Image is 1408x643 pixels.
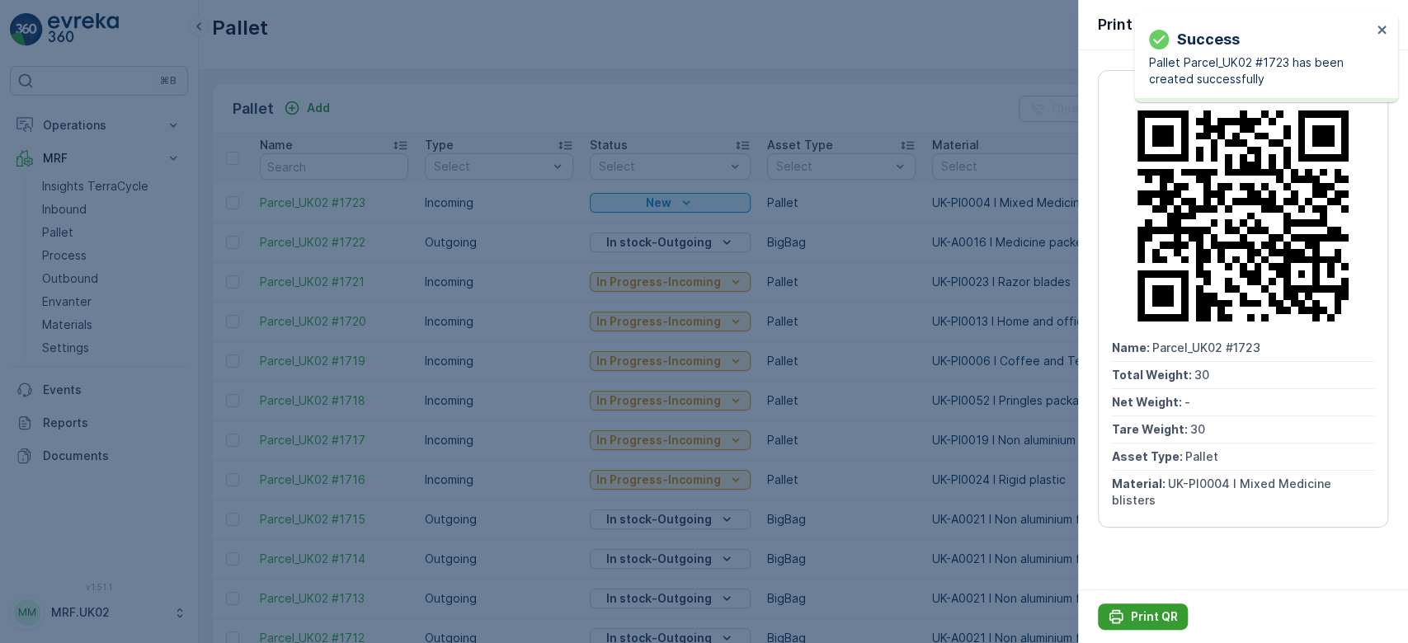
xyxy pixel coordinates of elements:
p: Pallet Parcel_UK02 #1723 has been created successfully [1149,54,1372,87]
p: Success [1177,28,1240,51]
span: 30 [1194,368,1209,382]
span: Tare Weight : [14,352,92,366]
span: Asset Type : [1112,449,1185,463]
span: UK-A0016 I Medicine packets [70,406,238,420]
span: Net Weight : [14,325,87,339]
span: Material : [1112,476,1168,490]
span: 30 [92,352,107,366]
span: - [1184,395,1190,409]
span: Material : [14,406,70,420]
span: Name : [14,270,54,284]
p: Parcel_UK02 #1722 [639,14,765,34]
button: Print QR [1098,603,1188,630]
span: - [87,325,92,339]
span: 30 [97,298,111,312]
span: Pallet [1185,449,1218,463]
span: Total Weight : [14,298,97,312]
span: BigBag [87,379,127,393]
span: UK-PI0004 I Mixed Medicine blisters [1112,476,1335,507]
p: Print QR [1098,13,1156,36]
span: Total Weight : [1112,368,1194,382]
button: close [1377,23,1388,39]
span: Parcel_UK02 #1723 [1152,340,1260,354]
span: Tare Weight : [1112,422,1190,436]
span: 30 [1190,422,1205,436]
span: Parcel_UK02 #1722 [54,270,162,284]
p: Print QR [1131,608,1178,625]
span: Asset Type : [14,379,87,393]
span: Net Weight : [1112,395,1184,409]
span: Name : [1112,340,1152,354]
